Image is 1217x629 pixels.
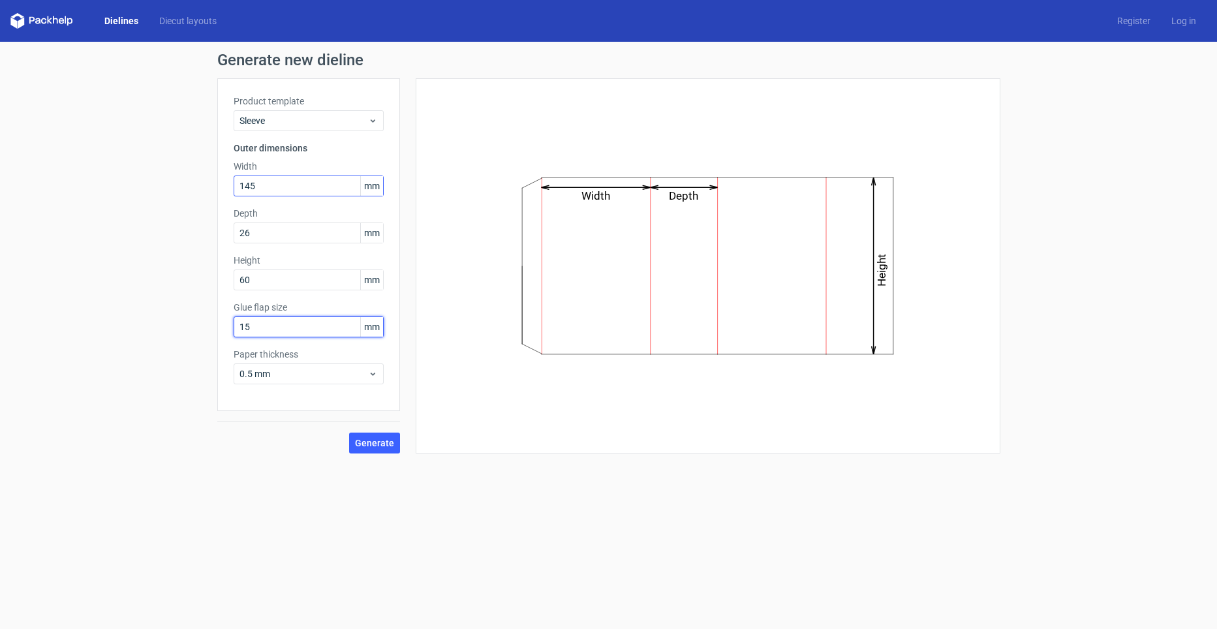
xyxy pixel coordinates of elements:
[234,95,384,108] label: Product template
[234,160,384,173] label: Width
[234,348,384,361] label: Paper thickness
[1161,14,1207,27] a: Log in
[234,207,384,220] label: Depth
[360,223,383,243] span: mm
[234,142,384,155] h3: Outer dimensions
[1107,14,1161,27] a: Register
[581,189,610,202] text: Width
[149,14,227,27] a: Diecut layouts
[360,176,383,196] span: mm
[239,114,368,127] span: Sleeve
[875,254,888,286] text: Height
[239,367,368,380] span: 0.5 mm
[217,52,1000,68] h1: Generate new dieline
[234,254,384,267] label: Height
[94,14,149,27] a: Dielines
[669,189,698,202] text: Depth
[360,270,383,290] span: mm
[234,301,384,314] label: Glue flap size
[360,317,383,337] span: mm
[349,433,400,453] button: Generate
[355,438,394,448] span: Generate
